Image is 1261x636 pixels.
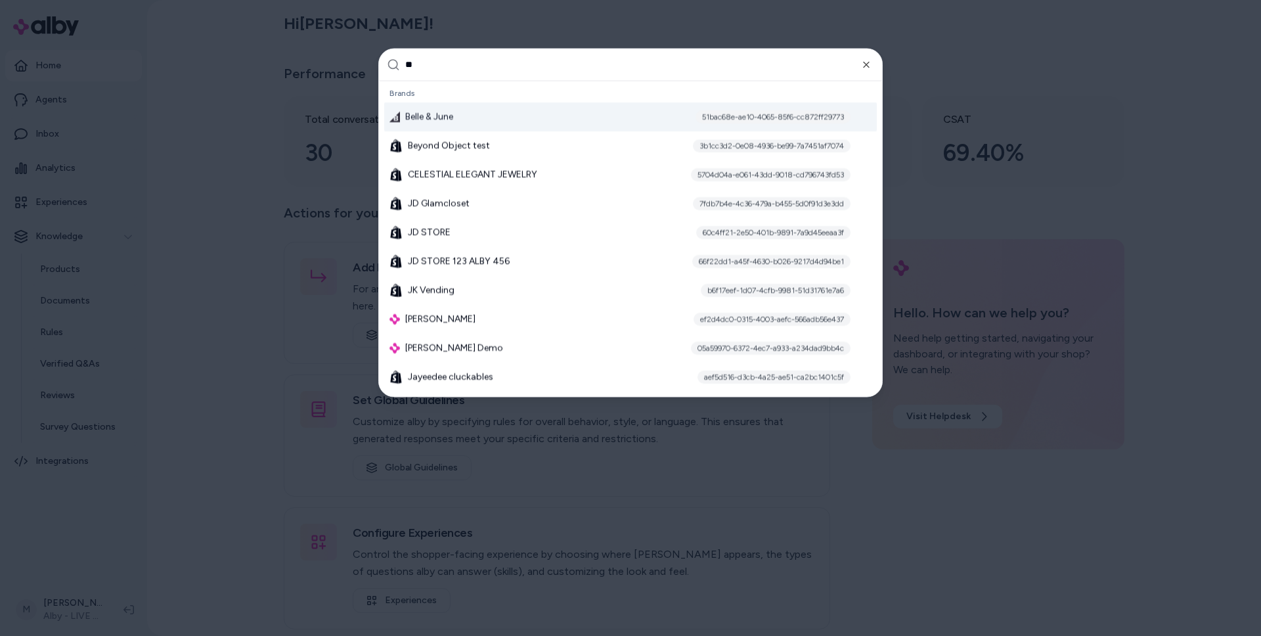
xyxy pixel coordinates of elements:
[379,81,882,396] div: Suggestions
[408,196,470,210] span: JD Glamcloset
[697,370,851,383] div: aef5d516-d3cb-4a25-ae51-ca2bc1401c5f
[405,312,476,325] span: [PERSON_NAME]
[701,283,851,296] div: b6f17eef-1d07-4cfb-9981-51d31761e7a6
[384,83,877,102] div: Brands
[693,196,851,210] div: 7fdb7b4e-4c36-479a-b455-5d0f91d3e3dd
[389,111,400,122] img: bigcommerce-icon
[389,342,400,353] img: alby Logo
[694,312,851,325] div: ef2d4dc0-0315-4003-aefc-566adb56e437
[408,225,451,238] span: JD STORE
[405,110,453,123] span: Belle & June
[691,168,851,181] div: 5704d04a-e061-43dd-9018-cd796743fd53
[405,341,503,354] span: [PERSON_NAME] Demo
[408,168,537,181] span: CELESTIAL ELEGANT JEWELRY
[408,370,493,383] span: Jayeedee cluckables
[408,283,454,296] span: JK Vending
[696,110,851,123] div: 51bac68e-ae10-4065-85f6-cc872ff29773
[696,225,851,238] div: 60c4ff21-2e50-401b-9891-7a9d45eeaa3f
[692,254,851,267] div: 66f22dd1-a45f-4630-b026-9217d4d94be1
[408,254,510,267] span: JD STORE 123 ALBY 456
[693,139,851,152] div: 3b1cc3d2-0e08-4936-be99-7a7451af7074
[691,341,851,354] div: 05a59970-6372-4ec7-a933-a234dad9bb4c
[389,313,400,324] img: alby Logo
[408,139,490,152] span: Beyond Object test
